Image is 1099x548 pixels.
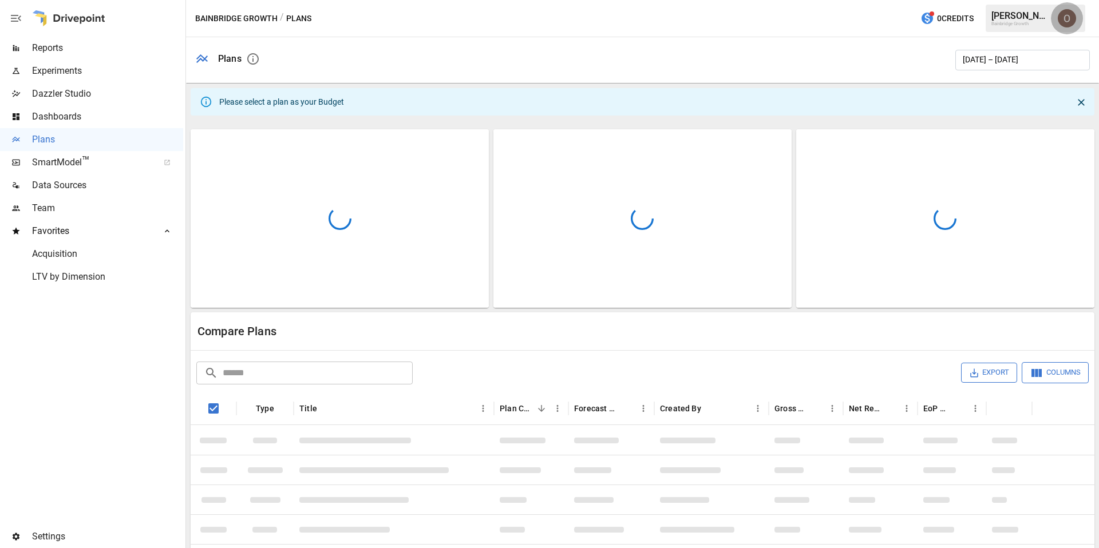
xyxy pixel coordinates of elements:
div: Net Revenue [849,404,881,413]
button: Forecast start column menu [635,400,651,416]
button: Columns [1022,362,1089,383]
button: Title column menu [475,400,491,416]
span: Favorites [32,224,151,238]
span: 0 Credits [937,11,974,26]
div: Title [299,404,317,413]
span: Settings [32,530,183,543]
button: Sort [318,400,334,416]
div: Plans [218,53,242,64]
span: Reports [32,41,183,55]
span: LTV by Dimension [32,270,183,284]
button: Sort [951,400,967,416]
div: Bainbridge Growth [991,21,1051,26]
div: Forecast start [574,404,618,413]
span: Data Sources [32,178,183,192]
span: SmartModel [32,156,151,169]
button: Sort [619,400,635,416]
button: Sort [533,400,549,416]
span: Acquisition [32,247,183,261]
div: Gross Sales [774,404,807,413]
button: EoP Cash column menu [967,400,983,416]
div: EoP Cash [923,404,950,413]
span: Dazzler Studio [32,87,183,101]
button: Sort [808,400,824,416]
button: Sort [883,400,899,416]
span: Dashboards [32,110,183,124]
span: Team [32,201,183,215]
span: ™ [82,154,90,168]
button: Net Revenue column menu [899,400,915,416]
button: Close [1073,94,1090,111]
div: Please select a plan as your Budget [219,92,344,112]
img: Oleksii Flok [1058,9,1076,27]
button: Sort [993,400,1009,416]
span: Experiments [32,64,183,78]
button: Plan Created column menu [549,400,566,416]
button: Created By column menu [750,400,766,416]
button: [DATE] – [DATE] [955,50,1090,70]
button: Oleksii Flok [1051,2,1083,34]
div: Created By [660,404,701,413]
span: Plans [32,133,183,146]
button: Sort [702,400,718,416]
button: Gross Sales column menu [824,400,840,416]
div: Compare Plans [197,324,643,338]
button: Bainbridge Growth [195,11,278,26]
div: Type [256,404,274,413]
button: Export [961,363,1017,383]
button: 0Credits [916,8,978,29]
div: / [280,11,284,26]
div: Plan Created [500,404,532,413]
div: [PERSON_NAME] [991,10,1051,21]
